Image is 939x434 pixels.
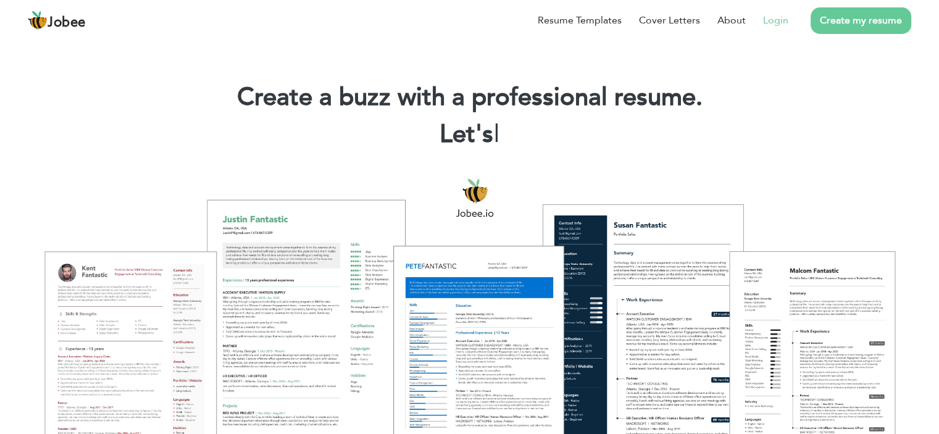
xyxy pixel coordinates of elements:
a: Resume Templates [538,13,622,28]
a: Create my resume [811,7,911,34]
a: Login [763,13,788,28]
a: Jobee [28,10,86,30]
span: | [494,117,499,151]
img: jobee.io [28,10,48,30]
span: Jobee [48,16,86,30]
h2: Let's [19,119,920,151]
a: Cover Letters [639,13,700,28]
h1: Create a buzz with a professional resume. [19,81,920,114]
a: About [717,13,746,28]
